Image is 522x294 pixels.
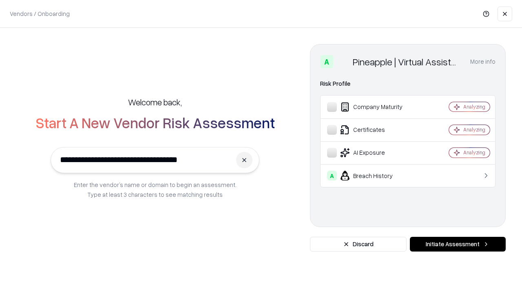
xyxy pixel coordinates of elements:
[336,55,349,68] img: Pineapple | Virtual Assistant Agency
[327,171,337,180] div: A
[327,171,425,180] div: Breach History
[320,79,495,89] div: Risk Profile
[74,180,237,199] p: Enter the vendor’s name or domain to begin an assessment. Type at least 3 characters to see match...
[327,148,425,158] div: AI Exposure
[353,55,460,68] div: Pineapple | Virtual Assistant Agency
[128,96,182,108] h5: Welcome back,
[463,149,485,156] div: Analyzing
[463,126,485,133] div: Analyzing
[327,102,425,112] div: Company Maturity
[470,54,495,69] button: More info
[327,125,425,135] div: Certificates
[310,237,407,252] button: Discard
[410,237,506,252] button: Initiate Assessment
[463,103,485,110] div: Analyzing
[320,55,333,68] div: A
[10,9,70,18] p: Vendors / Onboarding
[35,114,275,131] h2: Start A New Vendor Risk Assessment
